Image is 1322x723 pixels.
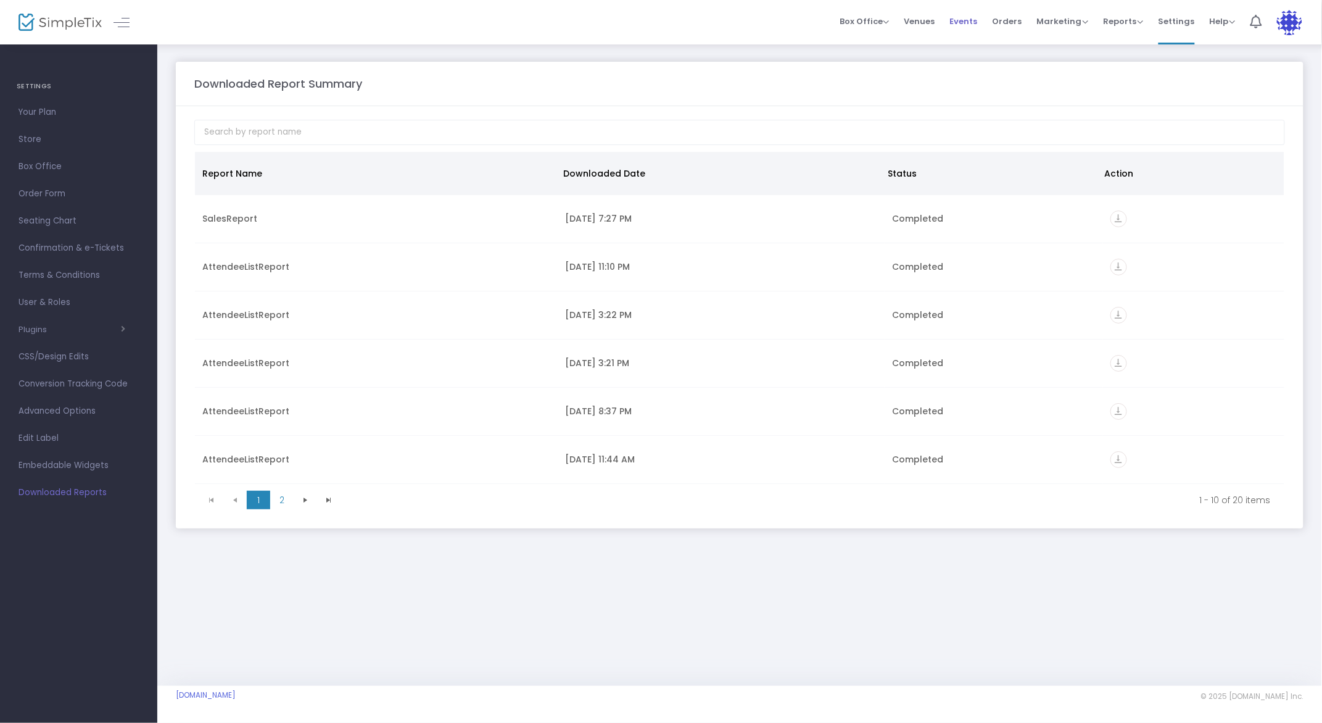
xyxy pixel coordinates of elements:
div: https://go.SimpleTix.com/16jyn [1110,259,1277,275]
div: Data table [195,152,1284,485]
i: vertical_align_bottom [1110,211,1127,227]
span: User & Roles [19,295,139,311]
span: Conversion Tracking Code [19,376,139,392]
span: Edit Label [19,430,139,446]
div: AttendeeListReport [202,309,551,321]
div: 8/16/2025 7:27 PM [566,212,878,225]
div: Completed [892,309,1095,321]
i: vertical_align_bottom [1110,259,1127,275]
span: Help [1210,15,1236,27]
button: Plugins [19,325,125,335]
div: https://go.SimpleTix.com/1zqdj [1110,355,1277,372]
a: vertical_align_bottom [1110,455,1127,467]
div: AttendeeListReport [202,453,551,466]
div: https://go.SimpleTix.com/lhx13 [1110,211,1277,227]
div: 8/1/2025 11:10 PM [566,261,878,273]
div: Completed [892,453,1095,466]
div: 8/1/2025 3:22 PM [566,309,878,321]
h4: SETTINGS [17,74,141,99]
span: Store [19,132,139,148]
span: CSS/Design Edits [19,349,139,365]
a: vertical_align_bottom [1110,359,1127,371]
span: Marketing [1037,15,1089,27]
span: Downloaded Reports [19,485,139,501]
div: AttendeeListReport [202,261,551,273]
span: © 2025 [DOMAIN_NAME] Inc. [1201,692,1303,701]
input: Search by report name [194,120,1285,145]
span: Settings [1159,6,1195,37]
div: Completed [892,357,1095,369]
span: Confirmation & e-Tickets [19,240,139,256]
span: Reports [1104,15,1144,27]
div: AttendeeListReport [202,357,551,369]
th: Downloaded Date [556,152,881,195]
div: 7/28/2025 11:44 AM [566,453,878,466]
span: Events [950,6,978,37]
div: Completed [892,212,1095,225]
span: Go to the next page [300,495,310,505]
div: AttendeeListReport [202,405,551,417]
span: Your Plan [19,104,139,120]
span: Terms & Conditions [19,267,139,283]
i: vertical_align_bottom [1110,403,1127,420]
span: Page 1 [247,491,270,509]
a: vertical_align_bottom [1110,262,1127,275]
span: Go to the last page [324,495,334,505]
span: Embeddable Widgets [19,458,139,474]
span: Box Office [840,15,890,27]
div: Completed [892,405,1095,417]
div: Completed [892,261,1095,273]
kendo-pager-info: 1 - 10 of 20 items [349,494,1271,506]
span: Seating Chart [19,213,139,229]
span: Venues [904,6,935,37]
div: https://go.SimpleTix.com/4ow1y [1110,403,1277,420]
a: vertical_align_bottom [1110,407,1127,419]
th: Status [881,152,1097,195]
div: SalesReport [202,212,551,225]
div: 7/30/2025 8:37 PM [566,405,878,417]
div: https://go.SimpleTix.com/gookh [1110,307,1277,324]
m-panel-title: Downloaded Report Summary [194,75,362,92]
div: 8/1/2025 3:21 PM [566,357,878,369]
span: Orders [993,6,1022,37]
i: vertical_align_bottom [1110,451,1127,468]
div: https://go.SimpleTix.com/q81s8 [1110,451,1277,468]
a: [DOMAIN_NAME] [176,690,236,700]
span: Go to the last page [317,491,341,509]
span: Advanced Options [19,403,139,419]
span: Box Office [19,159,139,175]
a: vertical_align_bottom [1110,214,1127,227]
th: Action [1097,152,1278,195]
span: Go to the next page [294,491,317,509]
span: Page 2 [270,491,294,509]
i: vertical_align_bottom [1110,307,1127,324]
th: Report Name [195,152,556,195]
i: vertical_align_bottom [1110,355,1127,372]
span: Order Form [19,186,139,202]
a: vertical_align_bottom [1110,311,1127,323]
